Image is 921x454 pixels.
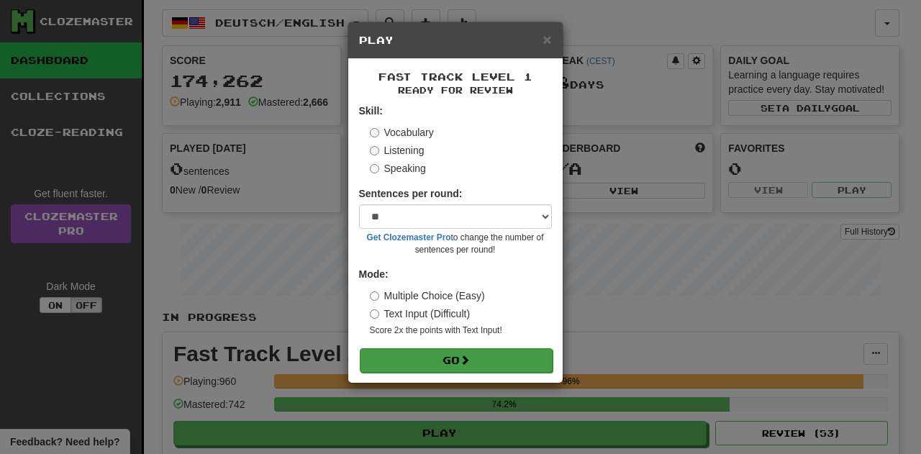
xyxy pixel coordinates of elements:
[543,31,551,47] span: ×
[370,291,379,301] input: Multiple Choice (Easy)
[370,146,379,155] input: Listening
[359,232,552,256] small: to change the number of sentences per round!
[370,324,552,337] small: Score 2x the points with Text Input !
[378,71,532,83] span: Fast Track Level 1
[543,32,551,47] button: Close
[359,84,552,96] small: Ready for Review
[370,164,379,173] input: Speaking
[370,128,379,137] input: Vocabulary
[370,143,425,158] label: Listening
[367,232,451,242] a: Get Clozemaster Pro
[360,348,553,373] button: Go
[359,33,552,47] h5: Play
[359,268,389,280] strong: Mode:
[359,186,463,201] label: Sentences per round:
[370,309,379,319] input: Text Input (Difficult)
[359,105,383,117] strong: Skill:
[370,289,485,303] label: Multiple Choice (Easy)
[370,307,471,321] label: Text Input (Difficult)
[370,161,426,176] label: Speaking
[370,125,434,140] label: Vocabulary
